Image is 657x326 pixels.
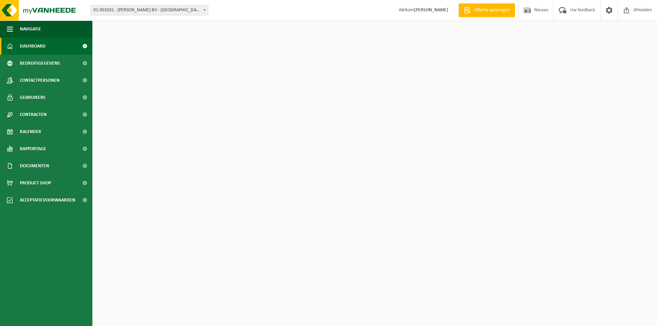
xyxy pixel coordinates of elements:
span: Contactpersonen [20,72,60,89]
a: Offerte aanvragen [459,3,515,17]
span: 01-901031 - DELEERSNYDER FERDI BV - MOORSLEDE [90,5,208,15]
span: Dashboard [20,38,46,55]
span: Documenten [20,157,49,174]
span: Acceptatievoorwaarden [20,192,75,209]
span: Contracten [20,106,47,123]
span: Navigatie [20,21,41,38]
span: Product Shop [20,174,51,192]
span: Kalender [20,123,41,140]
span: Rapportage [20,140,46,157]
span: 01-901031 - DELEERSNYDER FERDI BV - MOORSLEDE [91,5,208,15]
span: Gebruikers [20,89,46,106]
span: Bedrijfsgegevens [20,55,60,72]
strong: [PERSON_NAME] [414,8,448,13]
span: Offerte aanvragen [473,7,512,14]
